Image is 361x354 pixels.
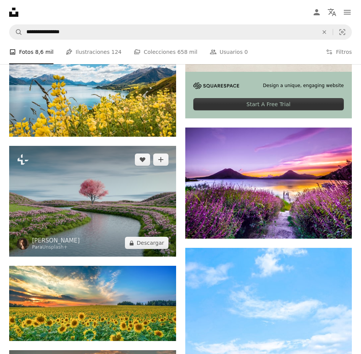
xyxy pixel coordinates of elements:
span: Design a unique, engaging website [263,82,344,89]
a: un río que corre a través de un exuberante campo verde junto a un árbol [9,197,176,204]
span: 658 mil [177,48,197,56]
img: file-1705255347840-230a6ab5bca9image [193,82,239,89]
a: Iniciar sesión / Registrarse [309,5,324,20]
img: Lote de girasol amarillo [9,266,176,341]
a: Usuarios 0 [210,40,248,64]
div: Start A Free Trial [193,98,344,110]
button: Buscar en Unsplash [10,25,23,39]
button: Filtros [326,40,352,64]
button: Idioma [324,5,340,20]
button: Búsqueda visual [333,25,351,39]
img: Muelle de madera marrón entre el campo de flores de lavanda cerca del cuerpo de agua durante la h... [185,128,352,239]
button: Añade a la colección [153,154,168,166]
button: Me gusta [135,154,150,166]
span: 124 [111,48,121,56]
div: Para [32,244,80,251]
a: [PERSON_NAME] [32,237,80,244]
a: Unsplash+ [42,244,68,250]
a: Colecciones 658 mil [134,40,197,64]
button: Descargar [125,237,168,249]
span: 0 [244,48,248,56]
button: Borrar [316,25,333,39]
a: Inicio — Unsplash [9,8,18,17]
a: Campo de flores amarillas cerca del cuerpo de agua bajo el cielo azul durante el día [9,78,176,84]
img: Ve al perfil de Alex Shuper [17,238,29,250]
img: Campo de flores amarillas cerca del cuerpo de agua bajo el cielo azul durante el día [9,26,176,137]
img: un río que corre a través de un exuberante campo verde junto a un árbol [9,146,176,257]
button: Menú [340,5,355,20]
a: Muelle de madera marrón entre el campo de flores de lavanda cerca del cuerpo de agua durante la h... [185,179,352,186]
a: Lote de girasol amarillo [9,300,176,307]
form: Encuentra imágenes en todo el sitio [9,24,352,40]
a: Ilustraciones 124 [66,40,121,64]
